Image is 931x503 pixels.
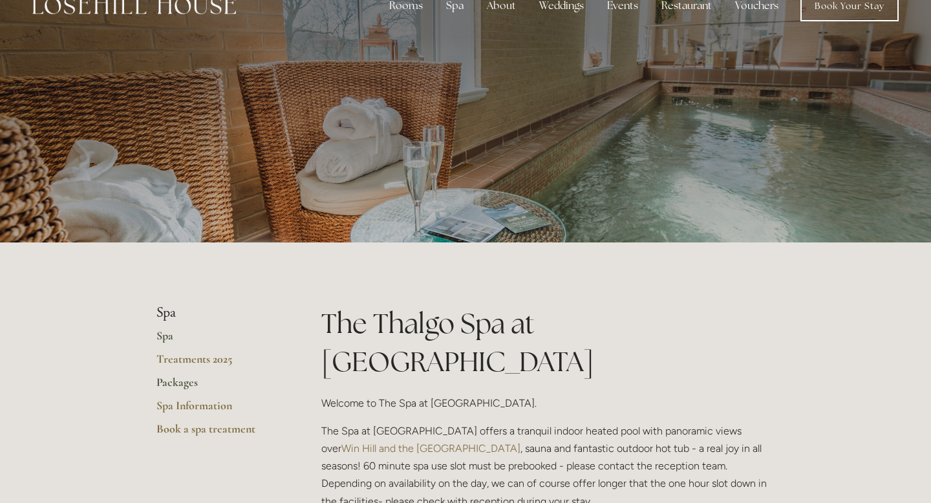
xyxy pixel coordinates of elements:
[156,352,280,375] a: Treatments 2025
[156,422,280,445] a: Book a spa treatment
[156,305,280,321] li: Spa
[156,375,280,398] a: Packages
[341,442,520,455] a: Win Hill and the [GEOGRAPHIC_DATA]
[156,398,280,422] a: Spa Information
[156,328,280,352] a: Spa
[321,394,775,412] p: Welcome to The Spa at [GEOGRAPHIC_DATA].
[321,305,775,381] h1: The Thalgo Spa at [GEOGRAPHIC_DATA]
